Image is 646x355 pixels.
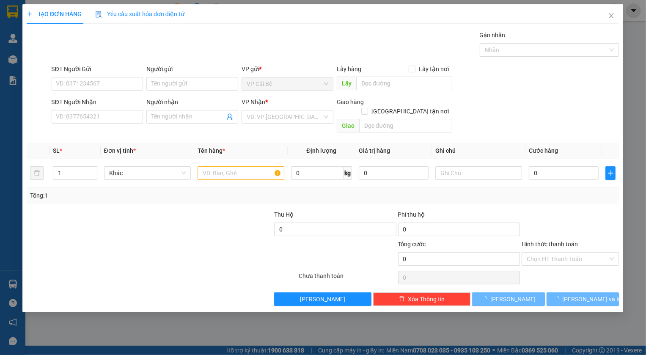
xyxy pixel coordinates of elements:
span: Giao hàng [337,99,364,105]
span: [PERSON_NAME] [491,294,536,304]
span: [GEOGRAPHIC_DATA] tận nơi [368,107,453,116]
span: SL [53,147,60,154]
span: TẠO ĐƠN HÀNG [27,11,82,17]
span: Yêu cầu xuất hóa đơn điện tử [96,11,185,17]
div: Người gửi [147,64,239,74]
span: VP Cái Bè [247,77,329,90]
span: Tên hàng [198,147,225,154]
div: SĐT Người Gửi [52,64,143,74]
button: plus [605,166,616,180]
span: delete [399,296,405,303]
button: [PERSON_NAME] [275,292,372,306]
span: Khác [109,167,186,179]
button: [PERSON_NAME] và In [547,292,619,306]
span: VP Nhận [242,99,266,105]
label: Gán nhãn [480,32,506,39]
span: Lấy hàng [337,66,362,72]
span: Định lượng [307,147,337,154]
span: close [608,12,615,19]
th: Ghi chú [432,143,526,159]
span: plus [27,11,33,17]
label: Hình thức thanh toán [522,241,578,248]
span: Giá trị hàng [359,147,390,154]
input: 0 [359,166,429,180]
span: Thu Hộ [274,211,294,218]
input: Dọc đường [357,77,453,90]
div: Người nhận [147,97,239,107]
div: Phí thu hộ [398,210,520,223]
span: Cước hàng [529,147,558,154]
span: kg [344,166,352,180]
span: [PERSON_NAME] và In [563,294,622,304]
input: Dọc đường [360,119,453,132]
div: Chưa thanh toán [298,271,397,286]
div: VP gửi [242,64,334,74]
span: Tổng cước [398,241,426,248]
span: Xóa Thông tin [408,294,445,304]
button: [PERSON_NAME] [473,292,545,306]
div: Tổng: 1 [30,191,250,200]
span: loading [553,296,563,302]
span: plus [606,170,615,176]
img: icon [96,11,102,18]
span: Lấy tận nơi [416,64,453,74]
span: Lấy [337,77,357,90]
input: Ghi Chú [436,166,522,180]
button: delete [30,166,44,180]
span: [PERSON_NAME] [300,294,346,304]
span: Giao [337,119,360,132]
button: deleteXóa Thông tin [374,292,471,306]
span: loading [481,296,491,302]
input: VD: Bàn, Ghế [198,166,284,180]
span: Đơn vị tính [104,147,136,154]
button: Close [600,4,624,28]
div: SĐT Người Nhận [52,97,143,107]
span: user-add [227,113,234,120]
